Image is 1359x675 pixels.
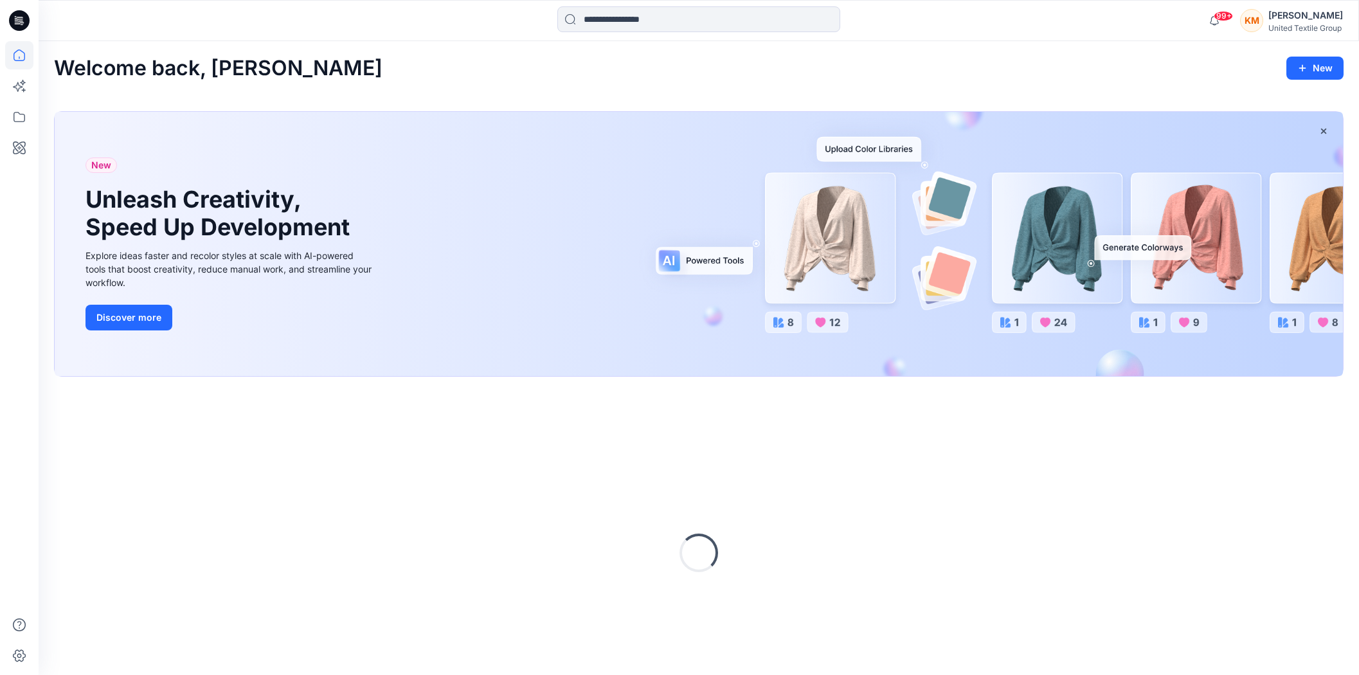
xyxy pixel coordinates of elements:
[1268,8,1343,23] div: [PERSON_NAME]
[85,305,172,330] button: Discover more
[85,249,375,289] div: Explore ideas faster and recolor styles at scale with AI-powered tools that boost creativity, red...
[85,305,375,330] a: Discover more
[85,186,355,241] h1: Unleash Creativity, Speed Up Development
[1214,11,1233,21] span: 99+
[54,57,382,80] h2: Welcome back, [PERSON_NAME]
[1286,57,1344,80] button: New
[1268,23,1343,33] div: United Textile Group
[91,157,111,173] span: New
[1240,9,1263,32] div: KM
